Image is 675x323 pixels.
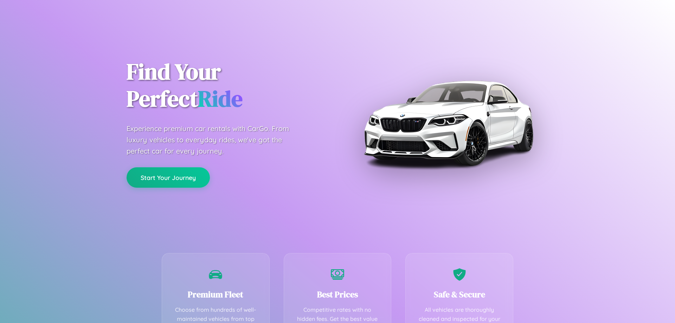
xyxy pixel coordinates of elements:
[173,289,259,300] h3: Premium Fleet
[127,167,210,188] button: Start Your Journey
[198,83,243,114] span: Ride
[295,289,381,300] h3: Best Prices
[127,58,327,112] h1: Find Your Perfect
[127,123,302,157] p: Experience premium car rentals with CarGo. From luxury vehicles to everyday rides, we've got the ...
[416,289,502,300] h3: Safe & Secure
[360,35,536,211] img: Premium BMW car rental vehicle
